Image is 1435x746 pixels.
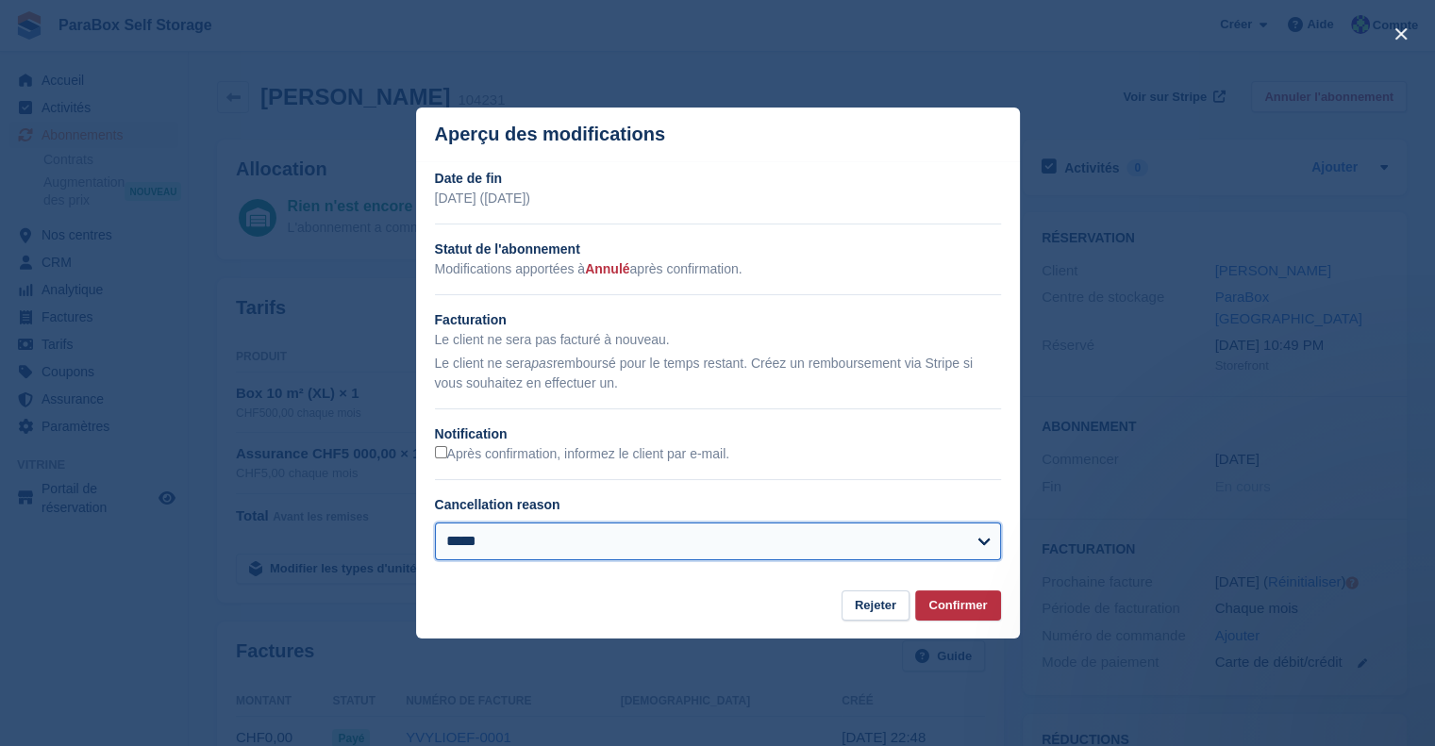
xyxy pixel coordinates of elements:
[435,189,1001,208] p: [DATE] ([DATE])
[842,590,909,622] button: Rejeter
[435,424,1001,444] h2: Notification
[585,261,629,276] span: Annulé
[435,330,1001,350] p: Le client ne sera pas facturé à nouveau.
[435,497,560,512] label: Cancellation reason
[435,240,1001,259] h2: Statut de l'abonnement
[435,124,666,145] p: Aperçu des modifications
[531,356,553,371] em: pas
[1386,19,1416,49] button: close
[435,169,1001,189] h2: Date de fin
[915,590,1000,622] button: Confirmer
[435,354,1001,393] p: Le client ne sera remboursé pour le temps restant. Créez un remboursement via Stripe si vous souh...
[435,446,730,463] label: Après confirmation, informez le client par e-mail.
[435,259,1001,279] p: Modifications apportées à après confirmation.
[435,310,1001,330] h2: Facturation
[435,446,447,458] input: Après confirmation, informez le client par e-mail.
